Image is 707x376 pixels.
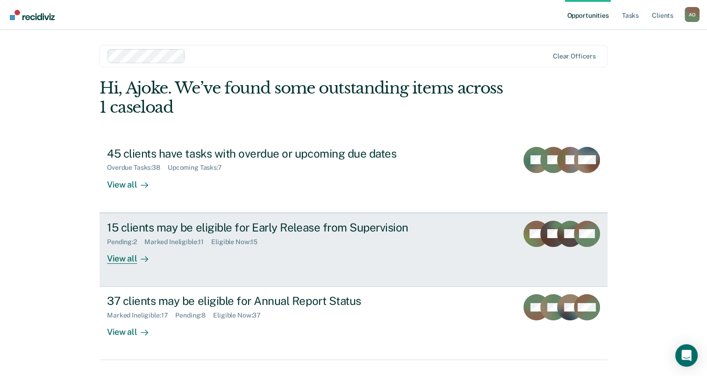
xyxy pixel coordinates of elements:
a: 45 clients have tasks with overdue or upcoming due datesOverdue Tasks:38Upcoming Tasks:7View all [100,139,607,213]
div: Marked Ineligible : 11 [144,238,211,246]
div: Open Intercom Messenger [675,344,698,367]
div: A O [685,7,700,22]
div: View all [107,246,159,264]
div: View all [107,319,159,338]
div: Overdue Tasks : 38 [107,164,168,172]
img: Recidiviz [10,10,55,20]
div: Eligible Now : 37 [213,311,268,319]
div: Pending : 8 [175,311,213,319]
button: Profile dropdown button [685,7,700,22]
div: Eligible Now : 15 [211,238,265,246]
div: 37 clients may be eligible for Annual Report Status [107,294,435,308]
div: 45 clients have tasks with overdue or upcoming due dates [107,147,435,160]
div: Marked Ineligible : 17 [107,311,175,319]
div: Clear officers [553,52,596,60]
div: Hi, Ajoke. We’ve found some outstanding items across 1 caseload [100,79,506,117]
div: View all [107,172,159,190]
div: Pending : 2 [107,238,144,246]
div: 15 clients may be eligible for Early Release from Supervision [107,221,435,234]
div: Upcoming Tasks : 7 [168,164,229,172]
a: 15 clients may be eligible for Early Release from SupervisionPending:2Marked Ineligible:11Eligibl... [100,213,607,287]
a: 37 clients may be eligible for Annual Report StatusMarked Ineligible:17Pending:8Eligible Now:37Vi... [100,287,607,360]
